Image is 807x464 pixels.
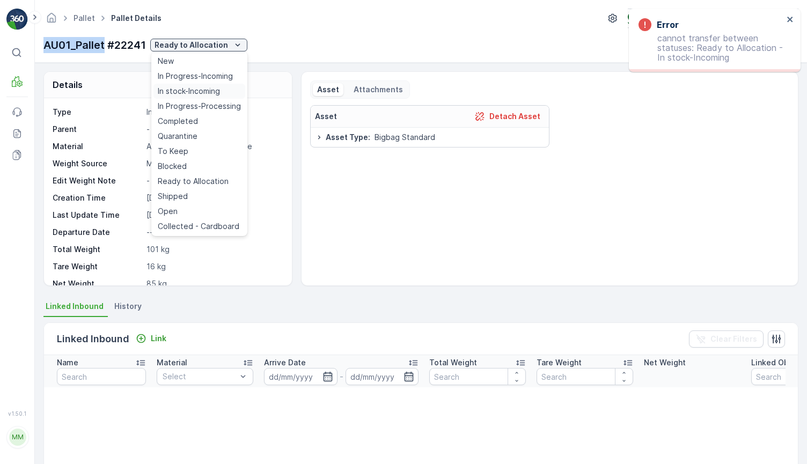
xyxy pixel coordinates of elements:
[158,191,188,202] span: Shipped
[657,18,679,31] h3: Error
[155,40,228,50] p: Ready to Allocation
[131,332,171,345] button: Link
[6,9,28,30] img: logo
[146,107,281,117] p: Incoming
[151,333,166,344] p: Link
[53,78,83,91] p: Details
[53,227,142,238] p: Departure Date
[158,221,239,232] span: Collected - Cardboard
[429,357,477,368] p: Total Weight
[57,357,78,368] p: Name
[53,261,142,272] p: Tare Weight
[158,71,233,82] span: In Progress-Incoming
[158,56,174,67] span: New
[163,371,237,382] p: Select
[346,368,419,385] input: dd/mm/yyyy
[57,368,146,385] input: Search
[53,175,142,186] p: Edit Weight Note
[158,146,188,157] span: To Keep
[146,244,281,255] p: 101 kg
[340,370,343,383] p: -
[689,330,764,348] button: Clear Filters
[146,158,281,169] p: Manual
[57,332,129,347] p: Linked Inbound
[53,158,142,169] p: Weight Source
[146,227,281,238] p: --
[158,206,178,217] span: Open
[146,278,281,289] p: 85 kg
[53,278,142,289] p: Net Weight
[710,334,757,344] p: Clear Filters
[158,101,241,112] span: In Progress-Processing
[53,107,142,117] p: Type
[53,244,142,255] p: Total Weight
[751,357,803,368] p: Linked Object
[146,175,281,186] p: -
[375,132,435,143] span: Bigbag Standard
[74,13,95,23] a: Pallet
[9,429,26,446] div: MM
[146,141,281,152] p: AU-PI0032 I Home and Office
[315,111,337,122] p: Asset
[352,84,403,95] p: Attachments
[151,51,247,236] ul: Ready to Allocation
[157,357,187,368] p: Material
[46,16,57,25] a: Homepage
[43,37,146,53] p: AU01_Pallet #22241
[146,210,281,220] p: [DATE] 08:39
[537,368,633,385] input: Search
[114,301,142,312] span: History
[150,39,247,51] button: Ready to Allocation
[158,131,197,142] span: Quarantine
[158,116,198,127] span: Completed
[317,84,339,95] p: Asset
[158,176,229,187] span: Ready to Allocation
[6,419,28,455] button: MM
[53,124,142,135] p: Parent
[146,124,281,135] p: -
[489,111,540,122] p: Detach Asset
[109,13,164,24] span: Pallet Details
[639,33,783,62] p: cannot transfer between statuses: Ready to Allocation - In stock-Incoming
[53,193,142,203] p: Creation Time
[787,15,794,25] button: close
[644,357,686,368] p: Net Weight
[470,110,545,123] button: Detach Asset
[429,368,526,385] input: Search
[146,261,281,272] p: 16 kg
[326,132,370,143] span: Asset Type :
[6,410,28,417] span: v 1.50.1
[628,12,645,24] img: terracycle_logo.png
[146,193,281,203] p: [DATE] 12:21
[53,210,142,220] p: Last Update Time
[264,357,306,368] p: Arrive Date
[158,161,187,172] span: Blocked
[628,9,798,28] button: Terracycle-AU04 - Sendable(+10:00)
[264,368,338,385] input: dd/mm/yyyy
[158,86,220,97] span: In stock-Incoming
[537,357,582,368] p: Tare Weight
[53,141,142,152] p: Material
[46,301,104,312] span: Linked Inbound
